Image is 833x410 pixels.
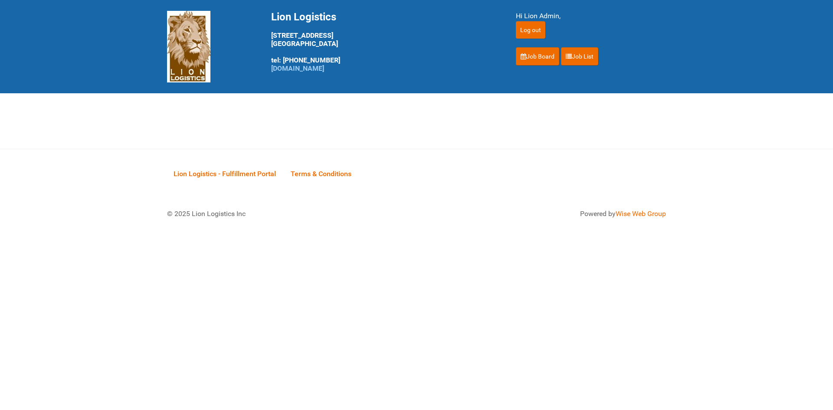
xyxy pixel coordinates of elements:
a: Wise Web Group [616,210,666,218]
img: Lion Logistics [167,11,210,82]
div: © 2025 Lion Logistics Inc [161,202,412,226]
a: Job Board [516,47,559,66]
div: [STREET_ADDRESS] [GEOGRAPHIC_DATA] tel: [PHONE_NUMBER] [271,11,494,72]
span: Lion Logistics - Fulfillment Portal [174,170,276,178]
div: Powered by [427,209,666,219]
a: Job List [561,47,598,66]
a: Lion Logistics [167,42,210,50]
div: Hi Lion Admin, [516,11,666,21]
span: Lion Logistics [271,11,336,23]
a: Lion Logistics - Fulfillment Portal [167,160,282,187]
a: [DOMAIN_NAME] [271,64,324,72]
input: Log out [516,21,545,39]
a: Terms & Conditions [284,160,358,187]
span: Terms & Conditions [291,170,351,178]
